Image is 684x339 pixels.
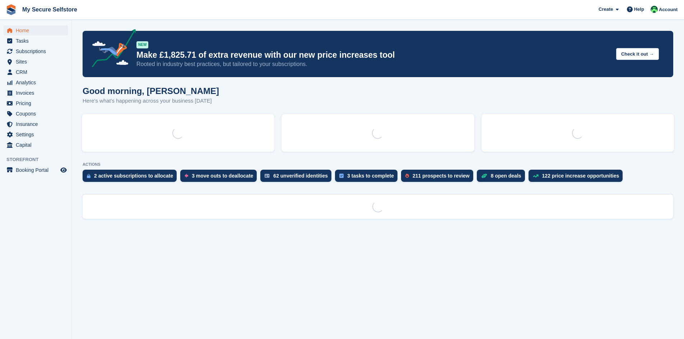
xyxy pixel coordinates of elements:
[335,170,401,185] a: 3 tasks to complete
[347,173,394,179] div: 3 tasks to complete
[4,88,68,98] a: menu
[16,36,59,46] span: Tasks
[180,170,260,185] a: 3 move outs to deallocate
[616,48,659,60] button: Check it out →
[4,98,68,108] a: menu
[659,6,678,13] span: Account
[16,140,59,150] span: Capital
[542,173,619,179] div: 122 price increase opportunities
[651,6,658,13] img: Vickie Wedge
[16,165,59,175] span: Booking Portal
[16,130,59,140] span: Settings
[339,174,344,178] img: task-75834270c22a3079a89374b754ae025e5fb1db73e45f91037f5363f120a921f8.svg
[4,25,68,36] a: menu
[16,46,59,56] span: Subscriptions
[273,173,328,179] div: 62 unverified identities
[405,174,409,178] img: prospect-51fa495bee0391a8d652442698ab0144808aea92771e9ea1ae160a38d050c398.svg
[477,170,529,185] a: 8 open deals
[86,29,136,70] img: price-adjustments-announcement-icon-8257ccfd72463d97f412b2fc003d46551f7dbcb40ab6d574587a9cd5c0d94...
[4,77,68,88] a: menu
[16,98,59,108] span: Pricing
[83,86,219,96] h1: Good morning, [PERSON_NAME]
[401,170,477,185] a: 211 prospects to review
[136,41,148,48] div: NEW
[413,173,470,179] div: 211 prospects to review
[599,6,613,13] span: Create
[16,77,59,88] span: Analytics
[16,67,59,77] span: CRM
[634,6,644,13] span: Help
[16,119,59,129] span: Insurance
[6,156,71,163] span: Storefront
[4,140,68,150] a: menu
[19,4,80,15] a: My Secure Selfstore
[529,170,627,185] a: 122 price increase opportunities
[87,174,90,178] img: active_subscription_to_allocate_icon-d502201f5373d7db506a760aba3b589e785aa758c864c3986d89f69b8ff3...
[265,174,270,178] img: verify_identity-adf6edd0f0f0b5bbfe63781bf79b02c33cf7c696d77639b501bdc392416b5a36.svg
[533,174,539,178] img: price_increase_opportunities-93ffe204e8149a01c8c9dc8f82e8f89637d9d84a8eef4429ea346261dce0b2c0.svg
[94,173,173,179] div: 2 active subscriptions to allocate
[83,170,180,185] a: 2 active subscriptions to allocate
[16,57,59,67] span: Sites
[481,173,487,178] img: deal-1b604bf984904fb50ccaf53a9ad4b4a5d6e5aea283cecdc64d6e3604feb123c2.svg
[16,88,59,98] span: Invoices
[4,67,68,77] a: menu
[4,46,68,56] a: menu
[4,130,68,140] a: menu
[6,4,17,15] img: stora-icon-8386f47178a22dfd0bd8f6a31ec36ba5ce8667c1dd55bd0f319d3a0aa187defe.svg
[260,170,335,185] a: 62 unverified identities
[83,162,673,167] p: ACTIONS
[192,173,253,179] div: 3 move outs to deallocate
[136,60,610,68] p: Rooted in industry best practices, but tailored to your subscriptions.
[4,165,68,175] a: menu
[4,36,68,46] a: menu
[491,173,521,179] div: 8 open deals
[59,166,68,174] a: Preview store
[4,109,68,119] a: menu
[16,109,59,119] span: Coupons
[136,50,610,60] p: Make £1,825.71 of extra revenue with our new price increases tool
[4,119,68,129] a: menu
[83,97,219,105] p: Here's what's happening across your business [DATE]
[4,57,68,67] a: menu
[16,25,59,36] span: Home
[185,174,188,178] img: move_outs_to_deallocate_icon-f764333ba52eb49d3ac5e1228854f67142a1ed5810a6f6cc68b1a99e826820c5.svg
